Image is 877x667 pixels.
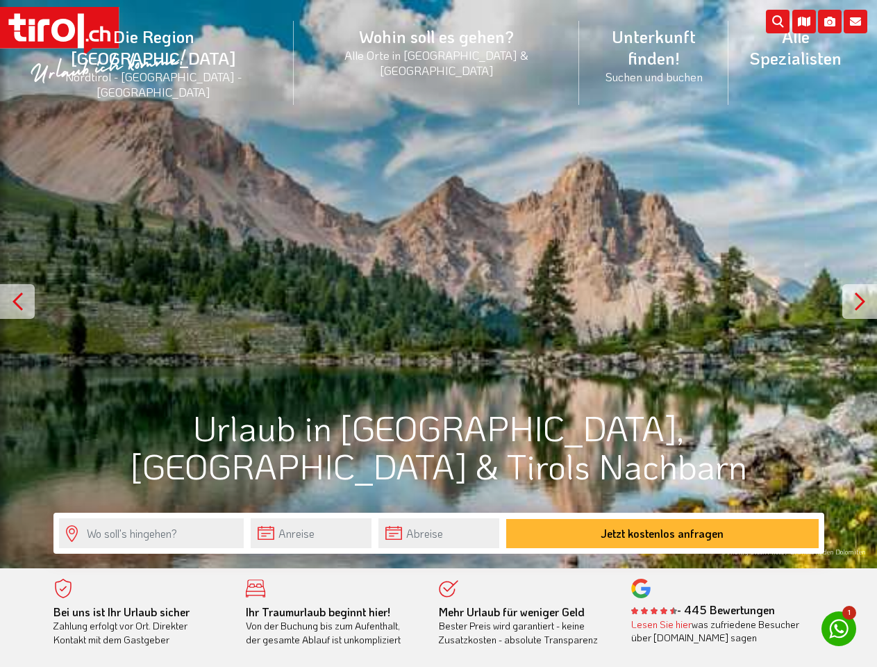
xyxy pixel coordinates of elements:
i: Kontakt [844,10,867,33]
a: Lesen Sie hier [631,618,692,631]
div: Bester Preis wird garantiert - keine Zusatzkosten - absolute Transparenz [439,605,611,647]
small: Nordtirol - [GEOGRAPHIC_DATA] - [GEOGRAPHIC_DATA] [31,69,277,99]
input: Wo soll's hingehen? [59,518,244,548]
div: Zahlung erfolgt vor Ort. Direkter Kontakt mit dem Gastgeber [53,605,226,647]
a: Die Region [GEOGRAPHIC_DATA]Nordtirol - [GEOGRAPHIC_DATA] - [GEOGRAPHIC_DATA] [14,10,294,115]
a: 1 [821,611,856,646]
b: Mehr Urlaub für weniger Geld [439,604,585,619]
button: Jetzt kostenlos anfragen [506,519,819,548]
b: - 445 Bewertungen [631,602,775,617]
a: Unterkunft finden!Suchen und buchen [579,10,728,99]
span: 1 [842,606,856,620]
div: Von der Buchung bis zum Aufenthalt, der gesamte Ablauf ist unkompliziert [246,605,418,647]
i: Fotogalerie [818,10,842,33]
b: Ihr Traumurlaub beginnt hier! [246,604,390,619]
a: Wohin soll es gehen?Alle Orte in [GEOGRAPHIC_DATA] & [GEOGRAPHIC_DATA] [294,10,580,93]
a: Alle Spezialisten [728,10,863,84]
b: Bei uns ist Ihr Urlaub sicher [53,604,190,619]
input: Anreise [251,518,371,548]
input: Abreise [378,518,499,548]
small: Suchen und buchen [596,69,711,84]
div: was zufriedene Besucher über [DOMAIN_NAME] sagen [631,618,803,645]
small: Alle Orte in [GEOGRAPHIC_DATA] & [GEOGRAPHIC_DATA] [310,47,563,78]
i: Karte öffnen [792,10,816,33]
